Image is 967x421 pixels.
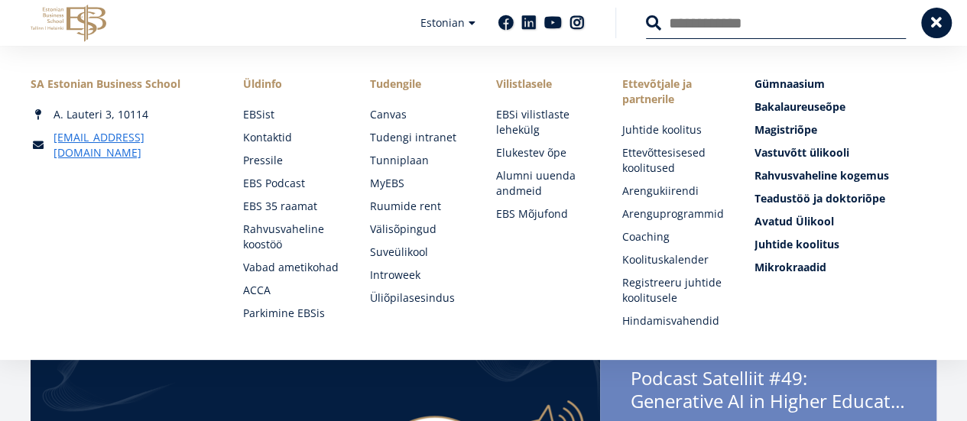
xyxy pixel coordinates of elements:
span: Podcast Satelliit #49: [631,367,906,417]
a: Juhtide koolitus [622,122,724,138]
a: Kontaktid [243,130,339,145]
a: Bakalaureuseõpe [754,99,936,115]
a: Introweek [369,267,465,283]
span: Generative AI in Higher Education: The Good, the Bad, and the Ugly [631,390,906,413]
a: Mikrokraadid [754,260,936,275]
a: Hindamisvahendid ja meetodid [622,313,724,344]
a: EBS Podcast [243,176,339,191]
a: Linkedin [521,15,537,31]
span: Bakalaureuseõpe [754,99,845,114]
a: Arengukiirendi [622,183,724,199]
a: Teadustöö ja doktoriõpe [754,191,936,206]
a: Juhtide koolitus [754,237,936,252]
a: Tunniplaan [369,153,465,168]
a: ACCA [243,283,339,298]
div: A. Lauteri 3, 10114 [31,107,213,122]
a: Üliõpilasesindus [369,290,465,306]
a: EBS Mõjufond [496,206,592,222]
a: Välisõpingud [369,222,465,237]
span: Gümnaasium [754,76,825,91]
a: Youtube [544,15,562,31]
a: Suveülikool [369,245,465,260]
div: SA Estonian Business School [31,76,213,92]
span: Teadustöö ja doktoriõpe [754,191,885,206]
a: MyEBS [369,176,465,191]
a: Instagram [569,15,585,31]
span: Ettevõtjale ja partnerile [622,76,724,107]
a: Vabad ametikohad [243,260,339,275]
span: Magistriõpe [754,122,817,137]
a: Pressile [243,153,339,168]
a: Tudengi intranet [369,130,465,145]
a: Rahvusvaheline koostöö [243,222,339,252]
a: Elukestev õpe [496,145,592,160]
a: Gümnaasium [754,76,936,92]
a: EBS 35 raamat [243,199,339,214]
a: Registreeru juhtide koolitusele [622,275,724,306]
a: Rahvusvaheline kogemus [754,168,936,183]
a: Arenguprogrammid [622,206,724,222]
a: Ettevõttesisesed koolitused [622,145,724,176]
a: Alumni uuenda andmeid [496,168,592,199]
a: Koolituskalender [622,252,724,267]
a: EBSi vilistlaste lehekülg [496,107,592,138]
span: Vastuvõtt ülikooli [754,145,849,160]
a: Vastuvõtt ülikooli [754,145,936,160]
span: Rahvusvaheline kogemus [754,168,889,183]
a: Magistriõpe [754,122,936,138]
a: Canvas [369,107,465,122]
span: Avatud Ülikool [754,214,834,228]
a: Parkimine EBSis [243,306,339,321]
span: Vilistlasele [496,76,592,92]
a: Ruumide rent [369,199,465,214]
a: Coaching [622,229,724,245]
a: EBSist [243,107,339,122]
a: Raamatukogu [243,329,339,344]
a: Avatud Ülikool [754,214,936,229]
span: Mikrokraadid [754,260,826,274]
span: Juhtide koolitus [754,237,839,251]
a: Facebook [498,15,514,31]
a: Tudengile [369,76,465,92]
a: [EMAIL_ADDRESS][DOMAIN_NAME] [54,130,213,160]
span: Üldinfo [243,76,339,92]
